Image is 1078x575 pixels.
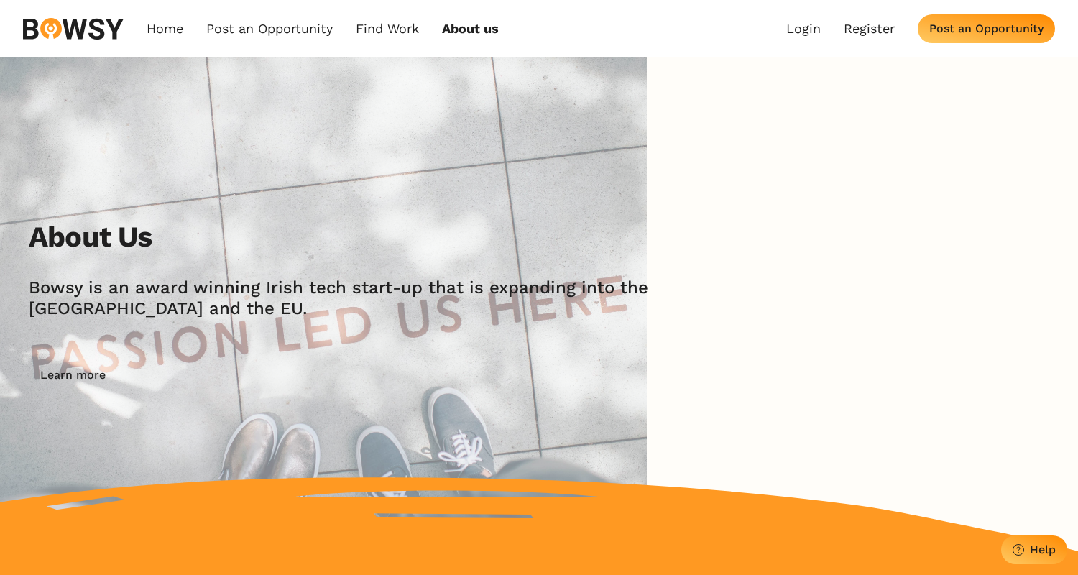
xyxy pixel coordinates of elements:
a: Login [786,21,821,37]
button: Help [1001,535,1067,564]
a: Home [147,21,183,37]
button: Learn more [29,361,117,390]
div: Post an Opportunity [929,22,1044,35]
div: Learn more [40,368,106,382]
div: Help [1030,543,1056,556]
a: Register [844,21,895,37]
button: Post an Opportunity [918,14,1055,43]
h2: About Us [29,220,152,254]
img: svg%3e [23,18,124,40]
h2: Bowsy is an award winning Irish tech start-up that is expanding into the [GEOGRAPHIC_DATA] and th... [29,277,707,319]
